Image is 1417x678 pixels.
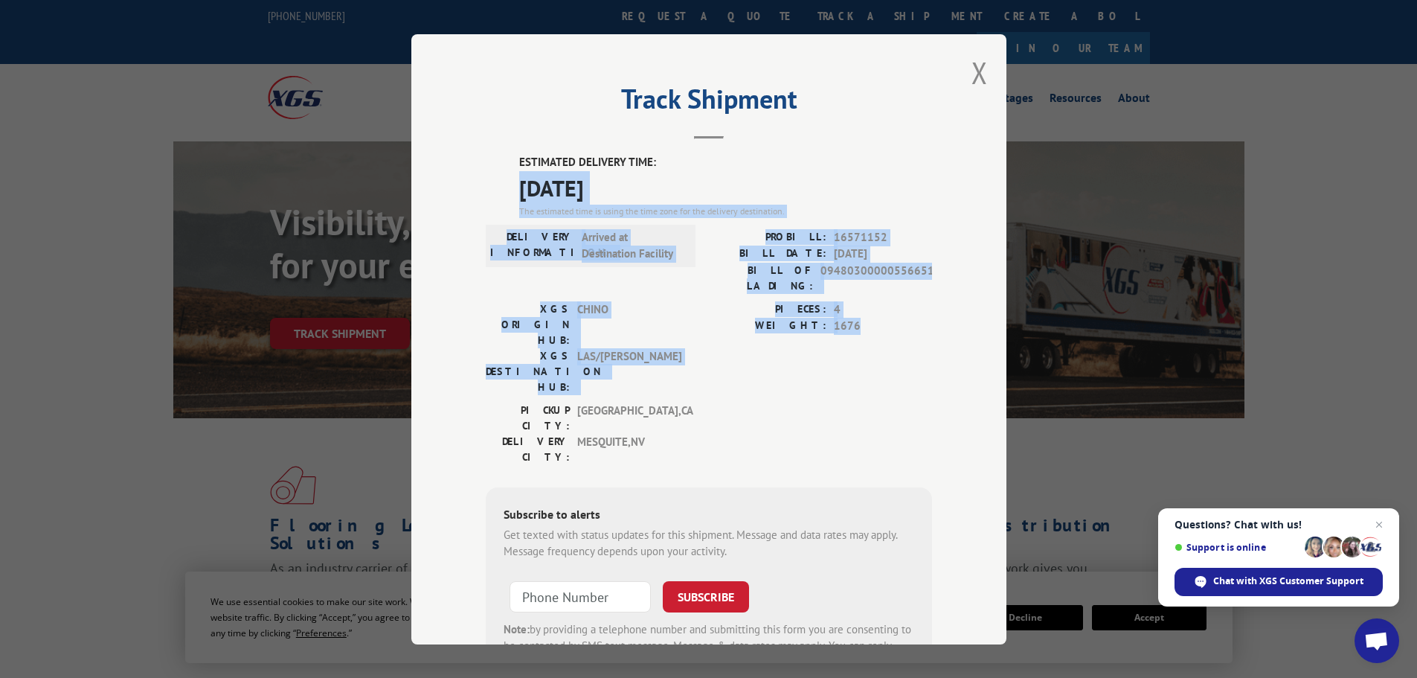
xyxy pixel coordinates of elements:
span: MESQUITE , NV [577,433,678,464]
label: ESTIMATED DELIVERY TIME: [519,154,932,171]
label: PROBILL: [709,228,826,246]
strong: Note: [504,621,530,636]
div: Subscribe to alerts [504,505,914,526]
span: [DATE] [519,170,932,204]
label: XGS DESTINATION HUB: [486,348,570,394]
span: 4 [834,301,932,318]
div: Open chat [1355,618,1399,663]
div: The estimated time is using the time zone for the delivery destination. [519,204,932,217]
span: 16571152 [834,228,932,246]
span: Questions? Chat with us! [1175,519,1383,531]
span: Chat with XGS Customer Support [1213,575,1363,588]
label: BILL DATE: [709,246,826,263]
label: DELIVERY CITY: [486,433,570,464]
span: Support is online [1175,542,1299,553]
span: CHINO [577,301,678,348]
span: 09480300000556651 [820,262,932,293]
label: BILL OF LADING: [709,262,813,293]
button: SUBSCRIBE [663,581,749,612]
button: Close modal [971,53,988,92]
div: by providing a telephone number and submitting this form you are consenting to be contacted by SM... [504,621,914,671]
label: DELIVERY INFORMATION: [490,228,574,262]
label: WEIGHT: [709,318,826,335]
label: PICKUP CITY: [486,402,570,433]
span: Arrived at Destination Facility [582,228,682,262]
h2: Track Shipment [486,89,932,117]
span: [DATE] [834,246,932,263]
div: Chat with XGS Customer Support [1175,568,1383,596]
span: [GEOGRAPHIC_DATA] , CA [577,402,678,433]
label: XGS ORIGIN HUB: [486,301,570,348]
input: Phone Number [510,581,651,612]
span: LAS/[PERSON_NAME] [577,348,678,394]
span: 1676 [834,318,932,335]
div: Get texted with status updates for this shipment. Message and data rates may apply. Message frequ... [504,526,914,560]
label: PIECES: [709,301,826,318]
span: Close chat [1370,516,1388,534]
